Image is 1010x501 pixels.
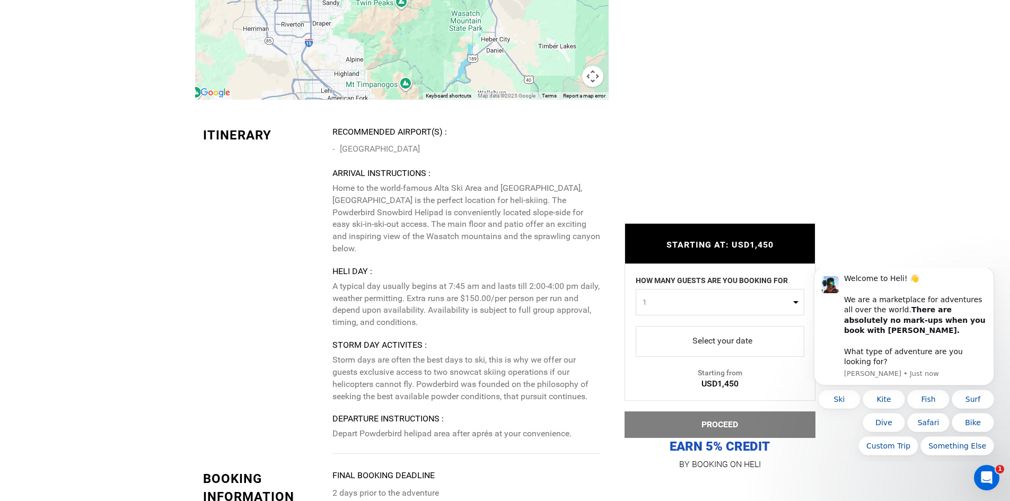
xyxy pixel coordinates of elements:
p: A typical day usually begins at 7:45 am and lasts till 2:00-4:00 pm daily, weather permitting. Ex... [332,280,600,329]
button: Quick reply: Dive [65,145,107,164]
div: Itinerary [203,126,325,144]
li: [GEOGRAPHIC_DATA] [332,141,600,157]
strong: Final booking deadline [332,470,435,480]
div: Quick reply options [16,122,196,188]
a: Terms (opens in new tab) [542,93,557,99]
div: Welcome to Heli! 👋 We are a marketplace for adventures all over the world. What type of adventure... [46,6,188,99]
span: 1 [643,296,791,307]
div: Storm Day Activites : [332,339,600,351]
img: Profile image for Carl [24,8,41,25]
span: STARTING AT: USD1,450 [666,240,774,250]
button: PROCEED [625,411,815,438]
div: Recommended Airport(s) : [332,126,600,138]
p: Home to the world-famous Alta Ski Area and [GEOGRAPHIC_DATA], [GEOGRAPHIC_DATA] is the perfect lo... [332,182,600,255]
a: Report a map error [563,93,605,99]
p: Storm days are often the best days to ski, this is why we offer our guests exclusive access to tw... [332,354,600,402]
div: Departure Instructions : [332,413,600,425]
label: HOW MANY GUESTS ARE YOU BOOKING FOR [636,275,788,288]
span: 1 [996,465,1004,473]
button: Quick reply: Ski [20,122,63,141]
div: Message content [46,6,188,99]
button: Quick reply: Something Else [122,169,196,188]
button: Quick reply: Custom Trip [60,169,120,188]
div: USD1,450 [625,377,815,390]
button: 1 [636,288,804,315]
div: Arrival Instructions : [332,168,600,180]
p: BY BOOKING ON HELI [625,457,815,472]
button: Quick reply: Fish [109,122,152,141]
button: Quick reply: Bike [154,145,196,164]
p: Message from Carl, sent Just now [46,101,188,111]
button: Quick reply: Surf [154,122,196,141]
img: Google [198,86,233,100]
button: Keyboard shortcuts [426,92,471,100]
b: There are absolutely no mark-ups when you book with [PERSON_NAME]. [46,38,188,67]
button: Map camera controls [582,66,603,87]
iframe: Intercom notifications message [798,268,1010,462]
p: 2 days prior to the adventure [332,487,600,499]
button: Quick reply: Safari [109,145,152,164]
p: Depart Powderbird helipad area after aprés at your convenience. [332,428,600,440]
span: Map data ©2025 Google [478,93,535,99]
a: Open this area in Google Maps (opens a new window) [198,86,233,100]
button: Quick reply: Kite [65,122,107,141]
div: Heli Day : [332,266,600,278]
iframe: Intercom live chat [974,465,999,490]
